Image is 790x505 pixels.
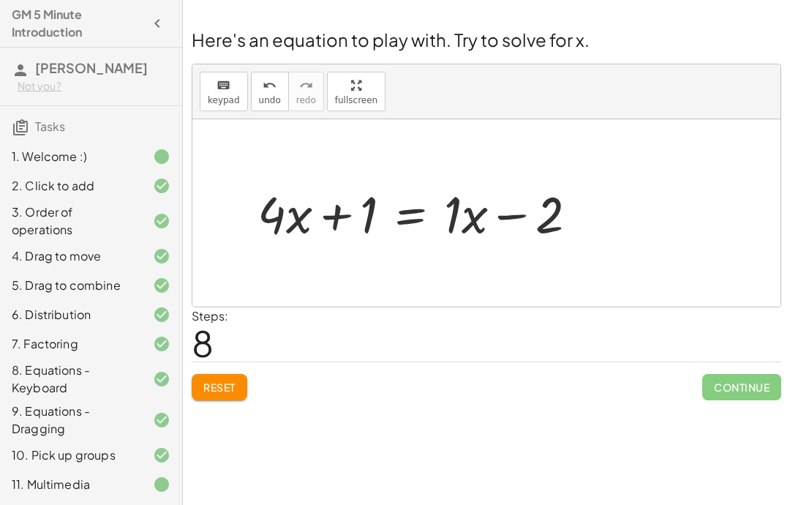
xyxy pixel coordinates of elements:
[12,148,129,165] div: 1. Welcome :)
[192,321,214,365] span: 8
[153,177,170,195] i: Task finished and correct.
[18,79,170,94] div: Not you?
[12,203,129,239] div: 3. Order of operations
[153,446,170,464] i: Task finished and correct.
[12,476,129,493] div: 11. Multimedia
[12,362,129,397] div: 8. Equations - Keyboard
[12,306,129,323] div: 6. Distribution
[153,277,170,294] i: Task finished and correct.
[12,335,129,353] div: 7. Factoring
[251,72,289,111] button: undoundo
[35,119,65,134] span: Tasks
[153,306,170,323] i: Task finished and correct.
[299,77,313,94] i: redo
[153,476,170,493] i: Task finished.
[288,72,324,111] button: redoredo
[153,212,170,230] i: Task finished and correct.
[12,277,129,294] div: 5. Drag to combine
[153,335,170,353] i: Task finished and correct.
[153,247,170,265] i: Task finished and correct.
[153,148,170,165] i: Task finished.
[12,247,129,265] div: 4. Drag to move
[259,95,281,105] span: undo
[153,411,170,429] i: Task finished and correct.
[153,370,170,388] i: Task finished and correct.
[12,177,129,195] div: 2. Click to add
[335,95,377,105] span: fullscreen
[192,308,228,323] label: Steps:
[12,403,129,438] div: 9. Equations - Dragging
[12,6,144,41] h4: GM 5 Minute Introduction
[217,77,230,94] i: keyboard
[296,95,316,105] span: redo
[200,72,248,111] button: keyboardkeypad
[192,374,247,400] button: Reset
[35,59,148,76] span: [PERSON_NAME]
[192,29,590,50] span: Here's an equation to play with. Try to solve for x.
[208,95,240,105] span: keypad
[12,446,129,464] div: 10. Pick up groups
[203,381,236,394] span: Reset
[263,77,276,94] i: undo
[327,72,385,111] button: fullscreen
